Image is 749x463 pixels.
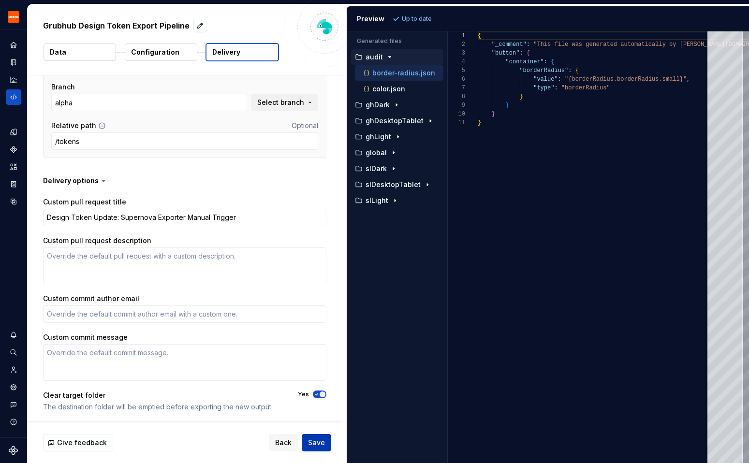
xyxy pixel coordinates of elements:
span: : [527,41,530,48]
span: "_comment" [492,41,527,48]
p: ghDesktopTablet [366,117,424,125]
a: Settings [6,379,21,395]
span: "This file was generated automatically by [PERSON_NAME] [533,41,725,48]
a: Design tokens [6,124,21,140]
button: audit [351,52,443,62]
label: Custom pull request description [43,236,151,246]
span: "button" [492,50,520,57]
button: slDark [351,163,443,174]
span: "borderRadius" [561,85,610,91]
button: ghDesktopTablet [351,116,443,126]
div: Data sources [6,194,21,209]
p: ghLight [366,133,391,141]
div: 8 [448,92,465,101]
span: "value" [533,76,558,83]
span: Save [308,438,325,448]
div: 3 [448,49,465,58]
span: { [551,58,554,65]
button: slLight [351,195,443,206]
button: Back [269,434,298,451]
label: Custom commit message [43,333,128,342]
button: Select branch [251,94,318,111]
span: { [575,67,578,74]
span: : [568,67,572,74]
span: "container" [505,58,543,65]
span: "type" [533,85,554,91]
img: 4e8d6f31-f5cf-47b4-89aa-e4dec1dc0822.png [8,11,19,23]
p: slDesktopTablet [366,181,421,188]
button: Notifications [6,327,21,343]
button: color.json [355,84,443,94]
p: slDark [366,165,387,173]
button: slDesktopTablet [351,179,443,190]
textarea: Design Token Update: Supernova Exporter Manual Trigger [43,209,326,226]
span: "{borderRadius.borderRadius.small}" [565,76,687,83]
div: Clear target folder [43,391,280,400]
span: Optional [292,121,318,130]
span: Select branch [257,98,304,107]
span: : [554,85,558,91]
a: Code automation [6,89,21,105]
button: ghDark [351,100,443,110]
span: { [527,50,530,57]
p: audit [366,53,383,61]
svg: Supernova Logo [9,446,18,455]
button: global [351,147,443,158]
a: Storybook stories [6,176,21,192]
span: Give feedback [57,438,107,448]
label: Relative path [51,121,96,130]
span: , [687,76,690,83]
button: Data [44,43,116,61]
input: Enter a branch name or select a branch [51,94,247,111]
p: slLight [366,197,388,204]
a: Components [6,142,21,157]
p: global [366,149,387,157]
a: Analytics [6,72,21,87]
label: Custom pull request title [43,197,126,207]
div: 9 [448,101,465,110]
span: "borderRadius" [519,67,568,74]
a: Home [6,37,21,53]
a: Documentation [6,55,21,70]
p: Data [50,47,66,57]
a: Invite team [6,362,21,377]
span: : [558,76,561,83]
label: Custom commit author email [43,294,139,304]
button: Save [302,434,331,451]
label: Branch [51,82,75,92]
button: ghLight [351,131,443,142]
div: 7 [448,84,465,92]
div: 6 [448,75,465,84]
a: Assets [6,159,21,174]
div: 10 [448,110,465,118]
button: border-radius.json [355,68,443,78]
span: } [492,111,495,117]
span: { [478,32,481,39]
span: } [478,119,481,126]
div: 4 [448,58,465,66]
div: The destination folder will be emptied before exporting the new output. [43,402,280,412]
p: border-radius.json [372,69,435,77]
button: Give feedback [43,434,113,451]
button: Configuration [125,43,197,61]
span: } [519,93,523,100]
div: 1 [448,31,465,40]
span: Back [275,438,292,448]
button: Contact support [6,397,21,412]
p: Delivery [212,47,240,57]
span: : [544,58,547,65]
label: Yes [298,391,309,398]
p: ghDark [366,101,390,109]
p: Generated files [357,37,438,45]
p: Grubhub Design Token Export Pipeline [43,20,190,31]
div: Preview [357,14,384,24]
